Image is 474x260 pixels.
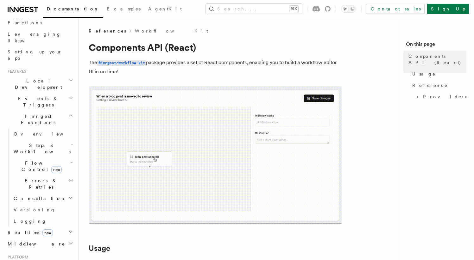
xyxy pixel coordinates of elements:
[97,59,146,65] a: @inngest/workflow-kit
[5,69,26,74] span: Features
[11,128,74,140] a: Overview
[5,238,74,250] button: Middleware
[5,28,74,46] a: Leveraging Steps
[11,195,66,202] span: Cancellation
[89,28,126,34] span: References
[14,131,79,136] span: Overview
[148,6,182,11] span: AgentKit
[97,60,146,66] code: @inngest/workflow-kit
[5,93,74,111] button: Events & Triggers
[11,175,74,193] button: Errors & Retries
[5,241,65,247] span: Middleware
[414,91,466,102] a: <Provider>
[51,166,62,173] span: new
[5,11,74,28] a: Your first Functions
[5,46,74,64] a: Setting up your app
[5,128,74,227] div: Inngest Functions
[5,75,74,93] button: Local Development
[410,80,466,91] a: Reference
[11,140,74,157] button: Steps & Workflows
[89,42,342,53] h1: Components API (React)
[14,219,47,224] span: Logging
[289,6,298,12] kbd: ⌘K
[427,4,469,14] a: Sign Up
[89,86,342,224] img: workflow-kit-announcement-video-loop.gif
[406,51,466,68] a: Components API (React)
[144,2,186,17] a: AgentKit
[107,6,141,11] span: Examples
[47,6,99,11] span: Documentation
[11,193,74,204] button: Cancellation
[11,160,70,172] span: Flow Control
[89,244,110,253] a: Usage
[406,40,466,51] h4: On this page
[5,113,68,126] span: Inngest Functions
[8,32,61,43] span: Leveraging Steps
[5,227,74,238] button: Realtimenew
[8,49,62,61] span: Setting up your app
[43,2,103,18] a: Documentation
[412,82,448,88] span: Reference
[11,204,74,215] a: Versioning
[206,4,302,14] button: Search...⌘K
[11,157,74,175] button: Flow Controlnew
[341,5,356,13] button: Toggle dark mode
[42,229,53,236] span: new
[5,255,28,260] span: Platform
[11,178,69,190] span: Errors & Retries
[103,2,144,17] a: Examples
[135,28,208,34] a: Workflow Kit
[412,71,436,77] span: Usage
[11,142,71,155] span: Steps & Workflows
[5,229,53,236] span: Realtime
[408,53,466,66] span: Components API (React)
[5,111,74,128] button: Inngest Functions
[5,95,69,108] span: Events & Triggers
[410,68,466,80] a: Usage
[5,78,69,90] span: Local Development
[11,215,74,227] a: Logging
[416,94,472,100] span: <Provider>
[89,58,342,76] p: The package provides a set of React components, enabling you to build a workflow editor UI in no ...
[367,4,425,14] a: Contact sales
[14,207,55,212] span: Versioning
